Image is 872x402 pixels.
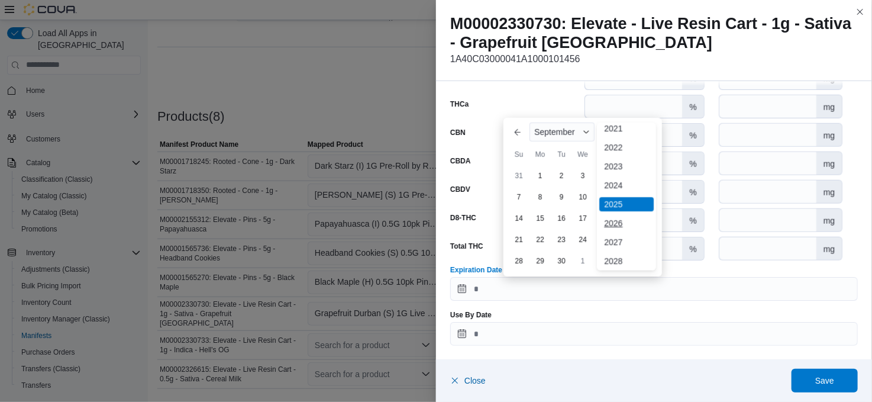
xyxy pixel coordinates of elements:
[573,252,592,271] div: day-1
[599,159,654,173] div: 2023
[573,188,592,207] div: day-10
[531,188,550,207] div: day-8
[682,181,703,203] div: %
[682,209,703,231] div: %
[595,230,613,249] div: day-25
[509,209,528,228] div: day-14
[552,166,571,185] div: day-2
[595,209,613,228] div: day-18
[595,252,613,271] div: day-2
[529,123,595,141] div: Button. Open the month selector. September is currently selected.
[531,209,550,228] div: day-15
[552,145,571,164] div: Tu
[599,121,654,136] div: 2021
[450,277,858,301] input: Press the down key to enter a popover containing a calendar. Press the escape key to close the po...
[509,230,528,249] div: day-21
[816,152,842,175] div: mg
[599,216,654,230] div: 2026
[509,252,528,271] div: day-28
[682,124,703,146] div: %
[531,145,550,164] div: Mo
[450,213,476,223] label: D8-THC
[595,188,613,207] div: day-11
[682,95,703,118] div: %
[450,99,469,109] label: THCa
[508,165,657,272] div: September, 2025
[509,166,528,185] div: day-31
[450,128,466,137] label: CBN
[531,230,550,249] div: day-22
[450,369,486,393] button: Close
[552,252,571,271] div: day-30
[552,209,571,228] div: day-16
[464,375,486,387] span: Close
[816,237,842,260] div: mg
[450,310,492,320] label: Use By Date
[450,156,471,166] label: CBDA
[509,145,528,164] div: Su
[450,14,858,52] h2: M00002330730: Elevate - Live Resin Cart - 1g - Sativa - Grapefruit [GEOGRAPHIC_DATA]
[573,145,592,164] div: We
[599,254,654,268] div: 2028
[816,95,842,118] div: mg
[508,123,527,141] button: Previous Month
[450,242,483,251] label: Total THC
[816,209,842,231] div: mg
[509,188,528,207] div: day-7
[792,369,858,393] button: Save
[450,322,858,346] input: Press the down key to open a popover containing a calendar.
[552,230,571,249] div: day-23
[450,265,502,275] label: Expiration Date
[599,197,654,211] div: 2025
[552,188,571,207] div: day-9
[531,166,550,185] div: day-1
[595,166,613,185] div: day-4
[816,124,842,146] div: mg
[682,237,703,260] div: %
[682,152,703,175] div: %
[450,52,858,66] p: 1A40C03000041A1000101456
[599,235,654,249] div: 2027
[573,230,592,249] div: day-24
[599,178,654,192] div: 2024
[815,375,834,387] span: Save
[595,145,613,164] div: Th
[450,185,470,194] label: CBDV
[534,127,574,137] span: September
[853,5,867,19] button: Close this dialog
[531,252,550,271] div: day-29
[816,181,842,203] div: mg
[573,166,592,185] div: day-3
[573,209,592,228] div: day-17
[599,140,654,155] div: 2022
